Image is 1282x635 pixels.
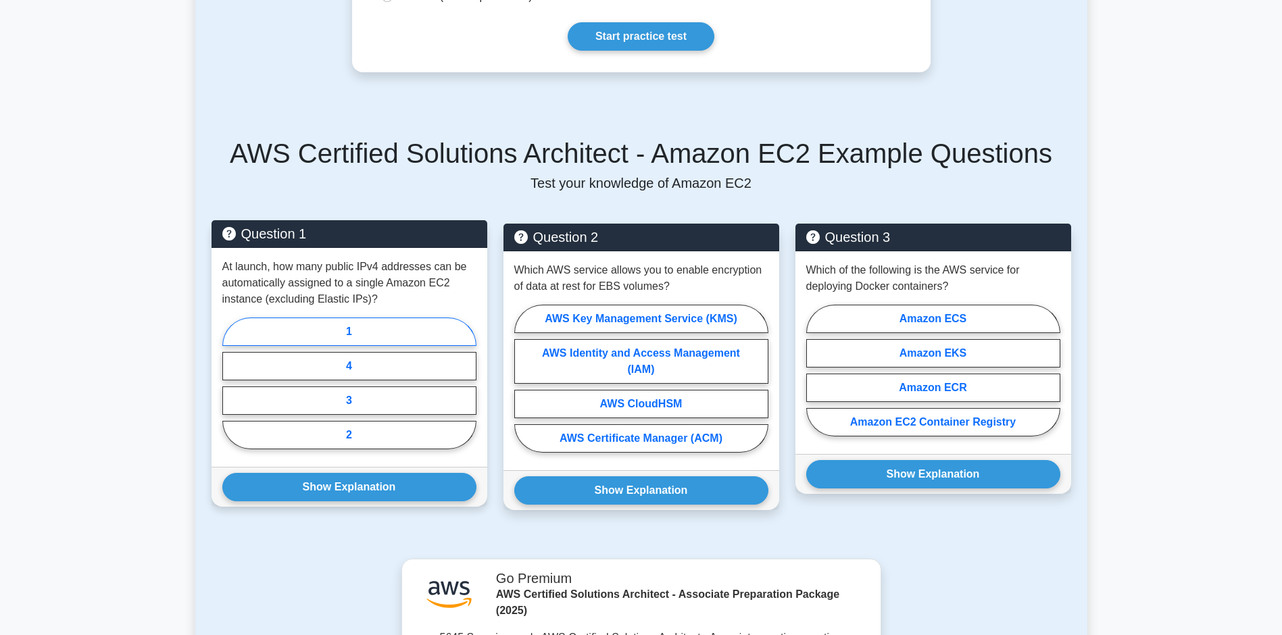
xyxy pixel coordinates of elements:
[514,339,768,384] label: AWS Identity and Access Management (IAM)
[806,460,1060,488] button: Show Explanation
[806,339,1060,367] label: Amazon EKS
[806,408,1060,436] label: Amazon EC2 Container Registry
[212,175,1071,191] p: Test your knowledge of Amazon EC2
[806,374,1060,402] label: Amazon ECR
[222,259,476,307] p: At launch, how many public IPv4 addresses can be automatically assigned to a single Amazon EC2 in...
[222,421,476,449] label: 2
[212,137,1071,170] h5: AWS Certified Solutions Architect - Amazon EC2 Example Questions
[222,386,476,415] label: 3
[514,262,768,295] p: Which AWS service allows you to enable encryption of data at rest for EBS volumes?
[514,229,768,245] h5: Question 2
[514,476,768,505] button: Show Explanation
[222,317,476,346] label: 1
[222,473,476,501] button: Show Explanation
[806,229,1060,245] h5: Question 3
[514,305,768,333] label: AWS Key Management Service (KMS)
[222,352,476,380] label: 4
[806,305,1060,333] label: Amazon ECS
[514,424,768,453] label: AWS Certificate Manager (ACM)
[222,226,476,242] h5: Question 1
[514,390,768,418] label: AWS CloudHSM
[806,262,1060,295] p: Which of the following is the AWS service for deploying Docker containers?
[568,22,714,51] a: Start practice test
